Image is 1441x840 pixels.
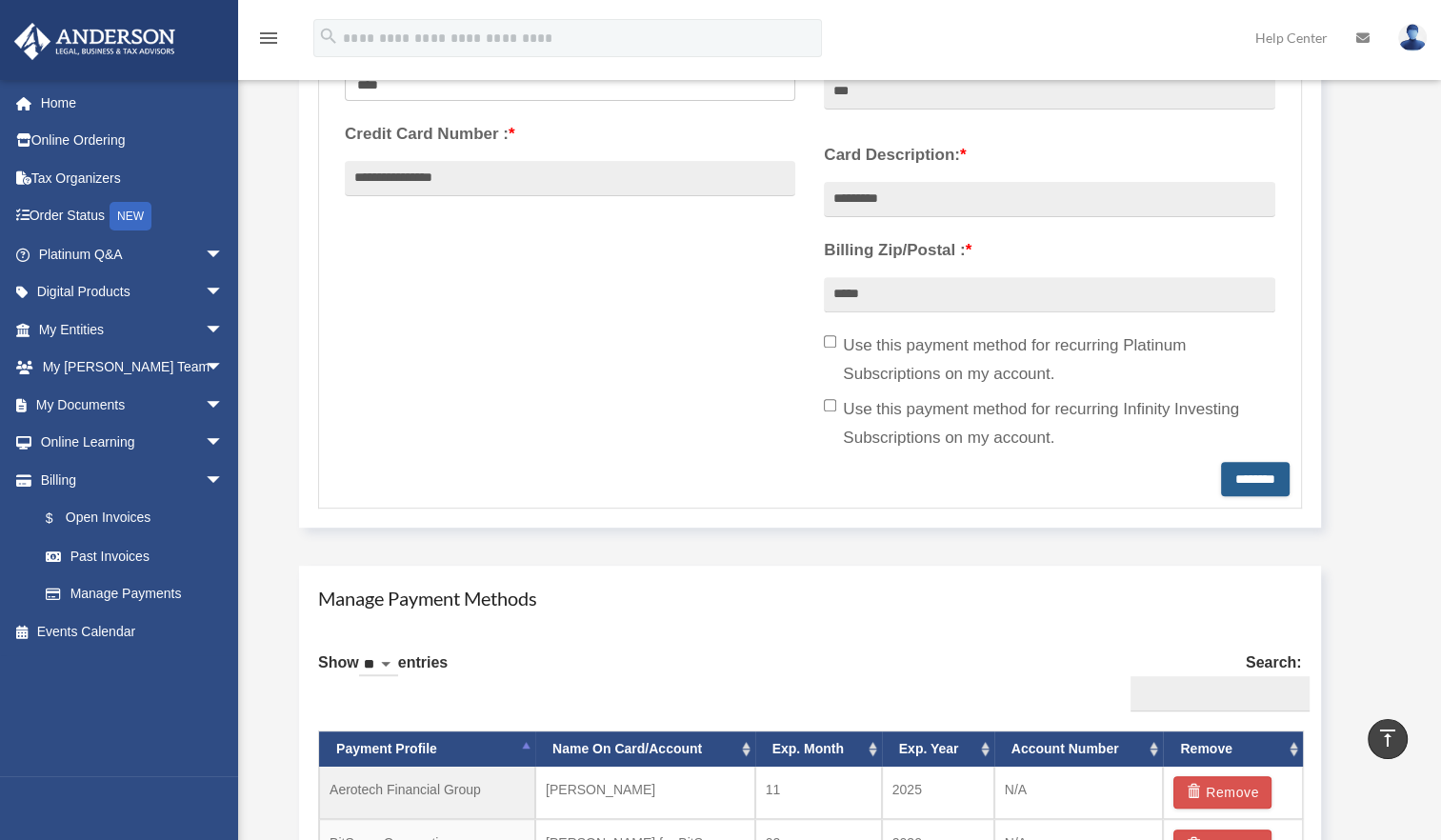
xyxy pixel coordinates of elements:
[13,310,252,349] a: My Entitiesarrow_drop_down
[9,23,181,60] img: Anderson Advisors Platinum Portal
[205,386,243,425] span: arrow_drop_down
[882,767,994,819] td: 2025
[994,731,1164,767] th: Account Number: activate to sort column ascending
[13,612,252,650] a: Events Calendar
[1368,719,1408,759] a: vertical_align_top
[1173,776,1271,809] button: Remove
[318,585,1302,611] h4: Manage Payment Methods
[755,767,882,819] td: 11
[13,386,252,424] a: My Documentsarrow_drop_down
[882,731,994,767] th: Exp. Year: activate to sort column ascending
[994,767,1164,819] td: N/A
[755,731,882,767] th: Exp. Month: activate to sort column ascending
[205,461,243,500] span: arrow_drop_down
[319,767,535,819] td: Aerotech Financial Group
[13,349,252,387] a: My [PERSON_NAME] Teamarrow_drop_down
[13,84,252,122] a: Home
[27,499,252,538] a: $Open Invoices
[318,650,448,695] label: Show entries
[824,331,1274,389] label: Use this payment method for recurring Platinum Subscriptions on my account.
[345,120,795,149] label: Credit Card Number :
[257,27,280,50] i: menu
[27,537,252,575] a: Past Invoices
[535,767,755,819] td: [PERSON_NAME]
[13,159,252,197] a: Tax Organizers
[535,731,755,767] th: Name On Card/Account: activate to sort column ascending
[205,235,243,274] span: arrow_drop_down
[824,335,836,348] input: Use this payment method for recurring Platinum Subscriptions on my account.
[1131,676,1310,712] input: Search:
[110,202,151,230] div: NEW
[319,731,535,767] th: Payment Profile: activate to sort column descending
[1398,24,1427,51] img: User Pic
[13,461,252,499] a: Billingarrow_drop_down
[1376,727,1399,750] i: vertical_align_top
[13,235,252,273] a: Platinum Q&Aarrow_drop_down
[359,654,398,676] select: Showentries
[205,273,243,312] span: arrow_drop_down
[1123,650,1302,712] label: Search:
[205,310,243,350] span: arrow_drop_down
[27,575,243,613] a: Manage Payments
[824,399,836,411] input: Use this payment method for recurring Infinity Investing Subscriptions on my account.
[13,273,252,311] a: Digital Productsarrow_drop_down
[13,424,252,462] a: Online Learningarrow_drop_down
[824,236,1274,265] label: Billing Zip/Postal :
[824,395,1274,452] label: Use this payment method for recurring Infinity Investing Subscriptions on my account.
[205,349,243,388] span: arrow_drop_down
[824,141,1274,170] label: Card Description:
[13,122,252,160] a: Online Ordering
[1163,731,1302,767] th: Remove: activate to sort column ascending
[205,424,243,463] span: arrow_drop_down
[56,507,66,530] span: $
[318,26,339,47] i: search
[13,197,252,236] a: Order StatusNEW
[257,33,280,50] a: menu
